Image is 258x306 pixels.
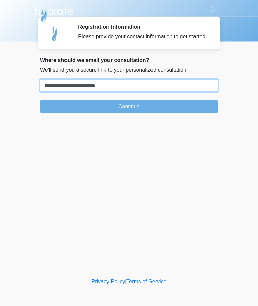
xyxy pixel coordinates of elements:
[40,100,218,113] button: Continue
[126,279,166,284] a: Terms of Service
[33,5,74,22] img: Hydrate IV Bar - Arcadia Logo
[40,57,218,63] h2: Where should we email your consultation?
[78,33,208,41] div: Please provide your contact information to get started.
[125,279,126,284] a: |
[40,66,218,74] p: We'll send you a secure link to your personalized consultation.
[45,24,65,44] img: Agent Avatar
[92,279,125,284] a: Privacy Policy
